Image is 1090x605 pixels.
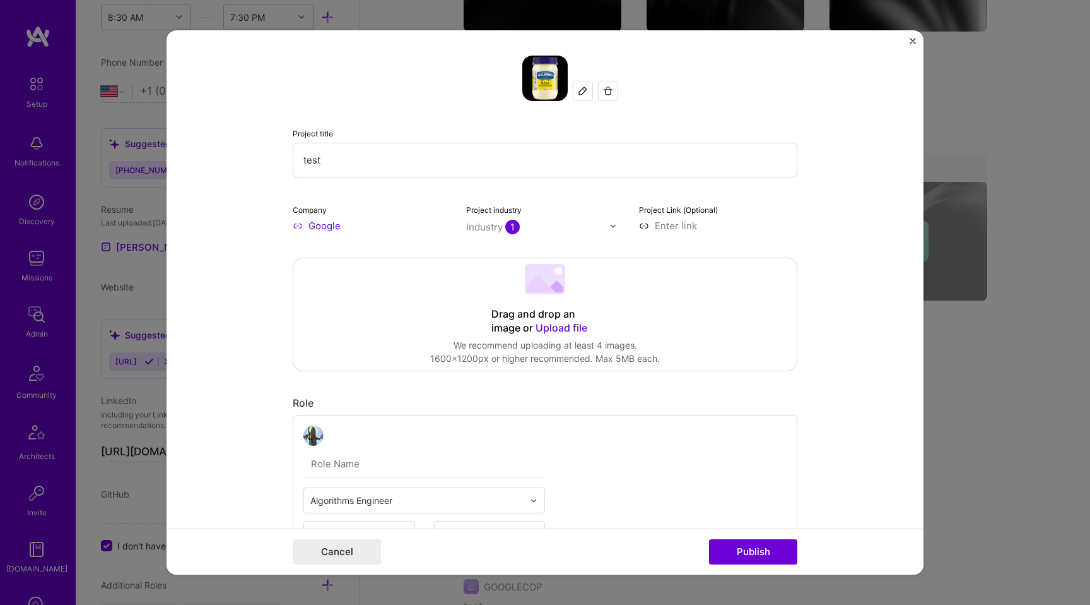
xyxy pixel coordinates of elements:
[530,496,537,504] img: drop icon
[434,521,546,546] input: Date
[430,352,660,365] div: 1600x1200px or higher recommended. Max 5MB each.
[491,308,599,335] div: Drag and drop an image or
[293,258,797,371] div: Drag and drop an image or Upload fileWe recommend uploading at least 4 images.1600x1200px or high...
[293,129,333,138] label: Project title
[522,56,568,101] img: Company logo
[466,205,522,215] label: Project industry
[420,525,429,539] div: to
[505,220,520,234] span: 1
[609,222,617,229] img: drop icon
[303,521,415,546] input: Date
[709,539,797,565] button: Publish
[603,86,613,96] img: Remove
[466,220,520,234] div: Industry
[578,86,588,96] img: Edit
[293,219,451,232] input: Enter name or website
[639,219,797,232] input: Enter link
[573,81,592,100] div: Edit
[639,205,718,215] label: Project Link (Optional)
[293,397,797,410] div: Role
[303,451,545,477] input: Role Name
[293,205,327,215] label: Company
[293,539,381,565] button: Cancel
[430,338,660,352] div: We recommend uploading at least 4 images.
[536,321,587,334] span: Upload file
[910,38,916,51] button: Close
[293,143,797,177] input: Enter the name of the project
